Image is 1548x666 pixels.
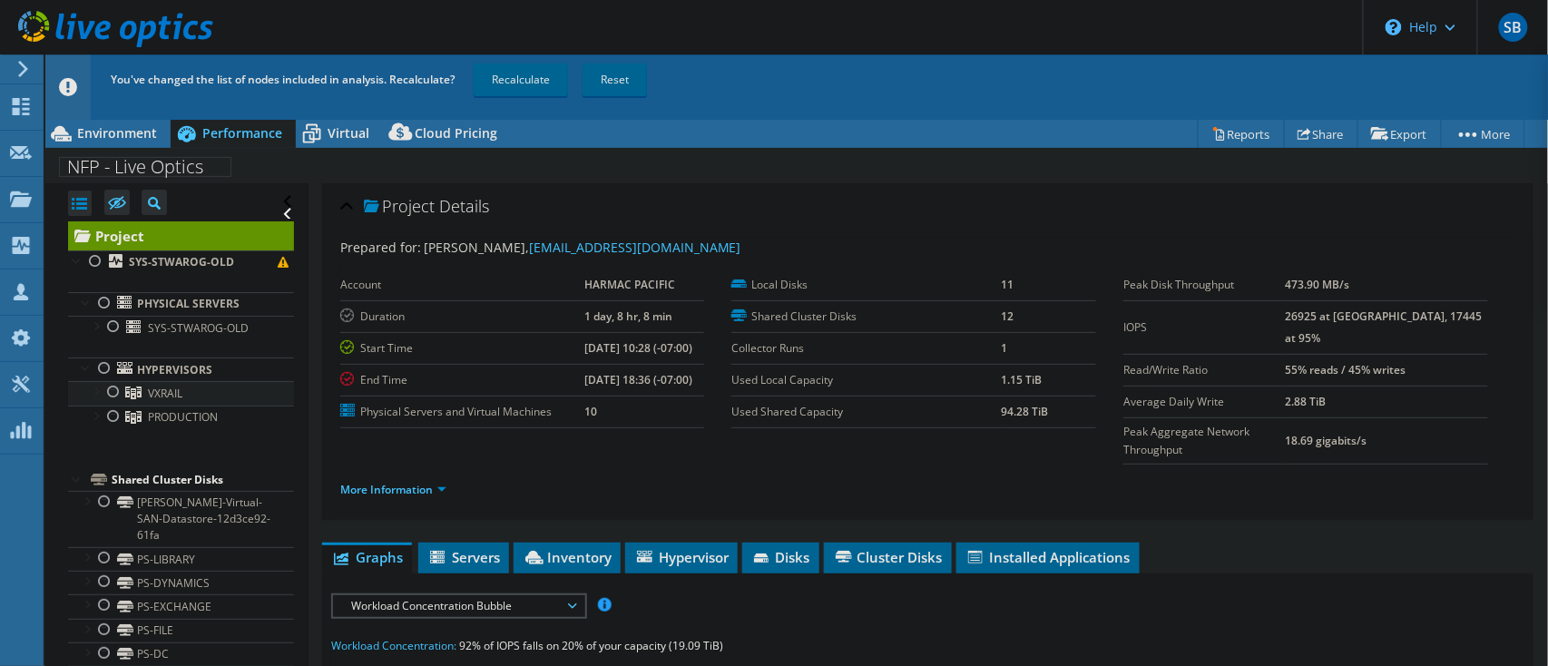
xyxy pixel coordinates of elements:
[634,548,729,566] span: Hypervisor
[731,403,1001,421] label: Used Shared Capacity
[328,124,369,142] span: Virtual
[1286,433,1367,448] b: 18.69 gigabits/s
[439,195,489,217] span: Details
[731,339,1001,357] label: Collector Runs
[112,469,294,491] div: Shared Cluster Disks
[965,548,1131,566] span: Installed Applications
[583,64,647,96] a: Reset
[459,638,723,653] span: 92% of IOPS falls on 20% of your capacity (19.09 TiB)
[424,239,741,256] span: [PERSON_NAME],
[584,277,675,292] b: HARMAC PACIFIC
[1286,277,1350,292] b: 473.90 MB/s
[1123,423,1286,459] label: Peak Aggregate Network Throughput
[415,124,497,142] span: Cloud Pricing
[68,221,294,250] a: Project
[148,409,218,425] span: PRODUCTION
[68,491,294,547] a: [PERSON_NAME]-Virtual-SAN-Datastore-12d3ce92-61fa
[129,254,234,269] b: SYS-STWAROG-OLD
[340,276,585,294] label: Account
[584,309,672,324] b: 1 day, 8 hr, 8 min
[340,339,585,357] label: Start Time
[77,124,157,142] span: Environment
[68,594,294,618] a: PS-EXCHANGE
[1286,394,1327,409] b: 2.88 TiB
[342,595,575,617] span: Workload Concentration Bubble
[68,406,294,429] a: PRODUCTION
[340,308,585,326] label: Duration
[340,239,421,256] label: Prepared for:
[68,547,294,571] a: PS-LIBRARY
[751,548,810,566] span: Disks
[68,292,294,316] a: Physical Servers
[1123,276,1286,294] label: Peak Disk Throughput
[731,371,1001,389] label: Used Local Capacity
[1123,361,1286,379] label: Read/Write Ratio
[529,239,741,256] a: [EMAIL_ADDRESS][DOMAIN_NAME]
[584,340,692,356] b: [DATE] 10:28 (-07:00)
[1198,120,1285,148] a: Reports
[1002,404,1049,419] b: 94.28 TiB
[68,250,294,274] a: SYS-STWAROG-OLD
[1002,277,1014,292] b: 11
[340,482,446,497] a: More Information
[1286,362,1406,377] b: 55% reads / 45% writes
[68,381,294,405] a: VXRAIL
[731,276,1001,294] label: Local Disks
[1386,19,1402,35] svg: \n
[1123,318,1286,337] label: IOPS
[1002,309,1014,324] b: 12
[59,157,231,177] h1: NFP - Live Optics
[731,308,1001,326] label: Shared Cluster Disks
[474,64,568,96] a: Recalculate
[331,548,403,566] span: Graphs
[111,72,455,87] span: You've changed the list of nodes included in analysis. Recalculate?
[68,357,294,381] a: Hypervisors
[340,371,585,389] label: End Time
[584,372,692,387] b: [DATE] 18:36 (-07:00)
[1357,120,1442,148] a: Export
[68,316,294,339] a: SYS-STWAROG-OLD
[1441,120,1525,148] a: More
[68,571,294,594] a: PS-DYNAMICS
[68,619,294,642] a: PS-FILE
[1499,13,1528,42] span: SB
[833,548,943,566] span: Cluster Disks
[148,386,182,401] span: VXRAIL
[427,548,500,566] span: Servers
[1286,309,1483,346] b: 26925 at [GEOGRAPHIC_DATA], 17445 at 95%
[523,548,612,566] span: Inventory
[202,124,282,142] span: Performance
[1002,372,1043,387] b: 1.15 TiB
[148,320,249,336] span: SYS-STWAROG-OLD
[364,198,435,216] span: Project
[1123,393,1286,411] label: Average Daily Write
[584,404,597,419] b: 10
[68,642,294,666] a: PS-DC
[340,403,585,421] label: Physical Servers and Virtual Machines
[1284,120,1358,148] a: Share
[1002,340,1008,356] b: 1
[331,638,456,653] span: Workload Concentration:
